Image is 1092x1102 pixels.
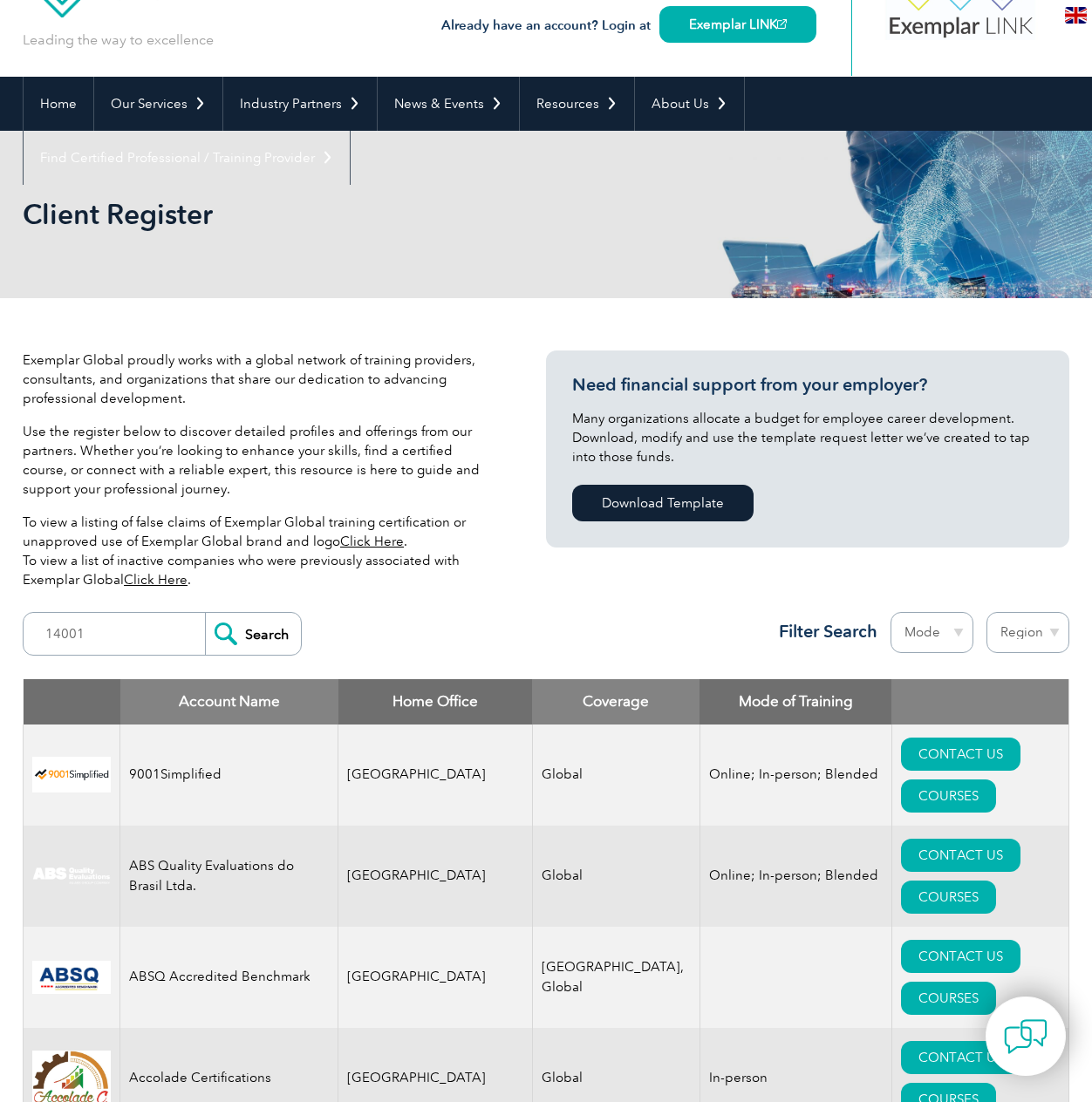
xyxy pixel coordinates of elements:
[223,77,377,131] a: Industry Partners
[635,77,744,131] a: About Us
[532,927,700,1028] td: [GEOGRAPHIC_DATA], Global
[24,131,350,185] a: Find Certified Professional / Training Provider
[901,779,996,813] a: COURSES
[124,572,188,588] a: Click Here
[901,982,996,1015] a: COURSES
[120,679,338,724] th: Account Name: activate to sort column descending
[532,679,700,724] th: Coverage: activate to sort column ascending
[120,724,338,826] td: 9001Simplified
[23,31,214,50] p: Leading the way to excellence
[441,15,816,37] h3: Already have an account? Login at
[24,77,93,131] a: Home
[901,1041,1020,1074] a: CONTACT US
[338,826,533,927] td: [GEOGRAPHIC_DATA]
[700,724,891,826] td: Online; In-person; Blended
[768,621,877,643] h3: Filter Search
[32,757,111,792] img: 37c9c059-616f-eb11-a812-002248153038-logo.png
[901,881,996,914] a: COURSES
[338,927,533,1028] td: [GEOGRAPHIC_DATA]
[901,940,1020,973] a: CONTACT US
[901,738,1020,771] a: CONTACT US
[23,201,755,228] h2: Client Register
[532,826,700,927] td: Global
[777,19,787,29] img: open_square.png
[120,927,338,1028] td: ABSQ Accredited Benchmark
[659,6,816,43] a: Exemplar LINK
[700,679,891,724] th: Mode of Training: activate to sort column ascending
[901,839,1020,872] a: CONTACT US
[520,77,634,131] a: Resources
[891,679,1068,724] th: : activate to sort column ascending
[23,422,494,499] p: Use the register below to discover detailed profiles and offerings from our partners. Whether you...
[338,679,533,724] th: Home Office: activate to sort column ascending
[572,485,754,521] a: Download Template
[23,350,494,408] p: Exemplar Global proudly works with a global network of training providers, consultants, and organ...
[32,961,111,994] img: cc24547b-a6e0-e911-a812-000d3a795b83-logo.png
[338,724,533,826] td: [GEOGRAPHIC_DATA]
[205,613,301,655] input: Search
[378,77,519,131] a: News & Events
[120,826,338,927] td: ABS Quality Evaluations do Brasil Ltda.
[94,77,222,131] a: Our Services
[340,534,404,549] a: Click Here
[572,374,1043,396] h3: Need financial support from your employer?
[700,826,891,927] td: Online; In-person; Blended
[23,513,494,589] p: To view a listing of false claims of Exemplar Global training certification or unapproved use of ...
[1004,1015,1048,1058] img: contact-chat.png
[572,409,1043,466] p: Many organizations allocate a budget for employee career development. Download, modify and use th...
[1065,7,1087,24] img: en
[32,867,111,886] img: c92924ac-d9bc-ea11-a814-000d3a79823d-logo.jpg
[532,724,700,826] td: Global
